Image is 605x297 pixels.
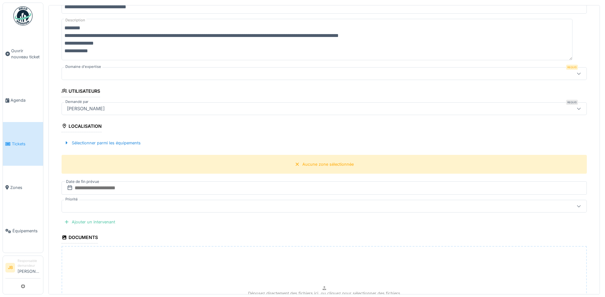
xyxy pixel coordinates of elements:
img: Badge_color-CXgf-gQk.svg [13,6,33,25]
div: Localisation [62,121,102,132]
div: [PERSON_NAME] [64,105,107,112]
label: Priorité [64,197,79,202]
div: Ajouter un intervenant [62,218,118,226]
span: Agenda [11,97,41,103]
label: Description [64,16,86,24]
div: Aucune zone sélectionnée [302,161,354,167]
a: Tickets [3,122,43,166]
div: Requis [566,65,578,70]
span: Équipements [12,228,41,234]
div: Documents [62,233,98,243]
a: Agenda [3,79,43,122]
div: Sélectionner parmi les équipements [62,139,143,147]
div: Responsable demandeur [18,258,41,268]
div: Utilisateurs [62,86,100,97]
a: Zones [3,166,43,209]
span: Tickets [12,141,41,147]
a: Équipements [3,209,43,253]
label: Domaine d'expertise [64,64,102,69]
span: Ouvrir nouveau ticket [11,48,41,60]
div: Requis [566,100,578,105]
p: Déposez directement des fichiers ici, ou cliquez pour sélectionner des fichiers [248,290,400,296]
li: JB [5,263,15,272]
a: JB Responsable demandeur[PERSON_NAME] [5,258,41,279]
a: Ouvrir nouveau ticket [3,29,43,79]
li: [PERSON_NAME] [18,258,41,277]
label: Demandé par [64,99,90,105]
span: Zones [10,185,41,191]
label: Date de fin prévue [65,178,100,185]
